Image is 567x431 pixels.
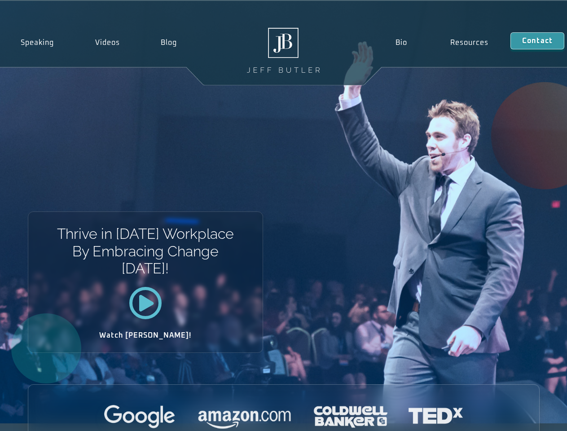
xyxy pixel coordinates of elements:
span: Contact [522,37,553,44]
a: Resources [429,32,510,53]
a: Bio [374,32,429,53]
a: Contact [510,32,564,49]
h2: Watch [PERSON_NAME]! [60,332,231,339]
nav: Menu [374,32,510,53]
h1: Thrive in [DATE] Workplace By Embracing Change [DATE]! [56,225,234,277]
a: Videos [75,32,141,53]
a: Blog [140,32,198,53]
